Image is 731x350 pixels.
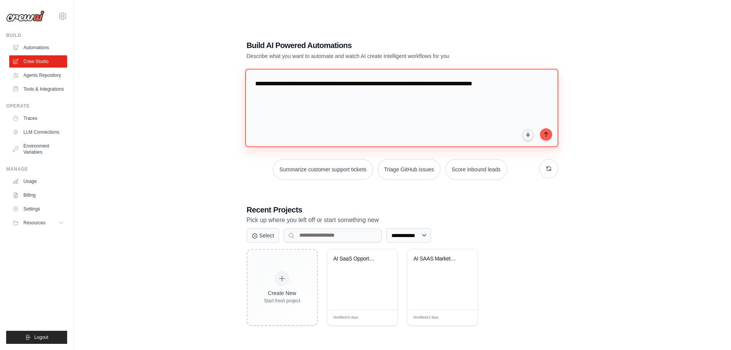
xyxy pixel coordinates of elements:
[333,255,380,262] div: AI SaaS Opportunity Hunter
[264,289,300,297] div: Create New
[9,41,67,54] a: Automations
[459,315,466,321] span: Edit
[9,112,67,124] a: Traces
[6,103,67,109] div: Operate
[9,140,67,158] a: Environment Variables
[9,175,67,187] a: Usage
[378,159,441,180] button: Triage GitHub issues
[333,315,359,320] span: Modified 10 days
[9,217,67,229] button: Resources
[247,52,505,60] p: Describe what you want to automate and watch AI create intelligent workflows for you
[23,220,45,226] span: Resources
[9,126,67,138] a: LLM Connections
[6,32,67,38] div: Build
[9,83,67,95] a: Tools & Integrations
[247,40,505,51] h1: Build AI Powered Automations
[9,69,67,81] a: Agents Repository
[6,166,67,172] div: Manage
[9,203,67,215] a: Settings
[414,255,460,262] div: AI SAAS Market Intelligence Generator
[264,298,300,304] div: Start fresh project
[247,204,558,215] h3: Recent Projects
[247,215,558,225] p: Pick up where you left off or start something new
[34,334,48,340] span: Logout
[445,159,507,180] button: Score inbound leads
[539,159,558,178] button: Get new suggestions
[9,55,67,68] a: Crew Studio
[379,315,386,321] span: Edit
[9,189,67,201] a: Billing
[522,129,534,141] button: Click to speak your automation idea
[273,159,373,180] button: Summarize customer support tickets
[247,228,279,243] button: Select
[414,315,439,320] span: Modified 12 days
[6,10,45,22] img: Logo
[6,331,67,344] button: Logout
